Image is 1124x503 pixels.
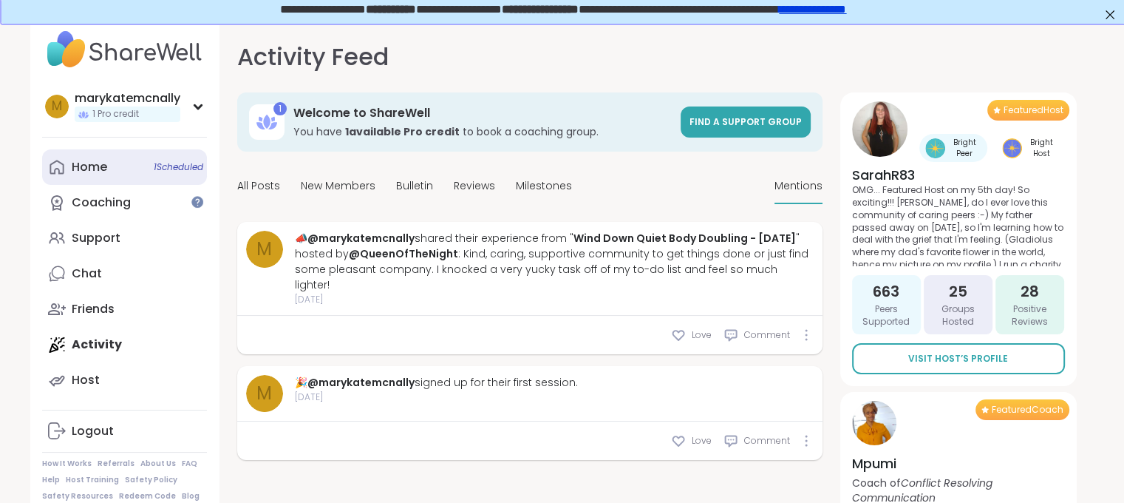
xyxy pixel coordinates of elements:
[140,459,176,469] a: About Us
[72,372,100,388] div: Host
[66,475,119,485] a: Host Training
[246,375,283,412] a: m
[42,149,207,185] a: Home1Scheduled
[42,459,92,469] a: How It Works
[1002,138,1022,158] img: Bright Host
[852,166,1065,184] h4: SarahR83
[42,475,60,485] a: Help
[948,137,981,159] span: Bright Peer
[42,491,113,502] a: Safety Resources
[293,105,672,121] h3: Welcome to ShareWell
[692,328,712,342] span: Love
[246,231,283,268] a: m
[744,328,790,342] span: Comment
[237,178,280,194] span: All Posts
[42,185,207,220] a: Coaching
[72,301,115,317] div: Friends
[295,391,578,404] span: [DATE]
[98,459,134,469] a: Referrals
[293,124,672,139] h3: You have to book a coaching group.
[295,293,814,306] span: [DATE]
[852,454,1065,473] h4: Mpumi
[295,375,578,391] div: 🎉 signed up for their first session.
[692,434,712,448] span: Love
[689,115,802,128] span: Find a support group
[256,380,272,407] span: m
[681,107,811,138] a: Find a support group
[744,434,790,448] span: Comment
[92,108,139,121] span: 1 Pro credit
[182,459,197,469] a: FAQ
[125,475,177,485] a: Safety Policy
[307,375,415,390] a: @marykatemcnally
[1001,303,1058,328] span: Positive Reviews
[852,101,907,157] img: SarahR83
[72,266,102,282] div: Chat
[949,281,967,302] span: 25
[1004,104,1063,116] span: Featured Host
[72,230,120,246] div: Support
[191,196,203,208] iframe: Spotlight
[858,303,915,328] span: Peers Supported
[42,413,207,449] a: Logout
[516,178,572,194] span: Milestones
[182,491,200,502] a: Blog
[454,178,495,194] span: Reviews
[256,236,272,263] span: m
[42,256,207,291] a: Chat
[42,291,207,327] a: Friends
[396,178,433,194] span: Bulletin
[301,178,375,194] span: New Members
[573,231,796,246] a: Wind Down Quiet Body Doubling - [DATE]
[852,184,1065,266] p: OMG... Featured Host on my 5th day! So exciting!!! [PERSON_NAME], do I ever love this community o...
[873,281,899,302] span: 663
[992,404,1063,416] span: Featured Coach
[1021,281,1039,302] span: 28
[52,97,62,116] span: m
[307,231,415,246] a: @marykatemcnally
[774,178,822,194] span: Mentions
[852,343,1065,374] a: Visit Host’s Profile
[345,124,460,139] b: 1 available Pro credit
[930,303,987,328] span: Groups Hosted
[925,138,945,158] img: Bright Peer
[852,401,896,445] img: Mpumi
[42,220,207,256] a: Support
[273,102,287,115] div: 1
[237,39,389,75] h1: Activity Feed
[42,24,207,75] img: ShareWell Nav Logo
[349,246,458,261] a: @QueenOfTheNight
[1025,137,1059,159] span: Bright Host
[72,195,131,211] div: Coaching
[72,423,114,439] div: Logout
[154,161,203,173] span: 1 Scheduled
[295,231,814,293] div: 📣 shared their experience from " " hosted by : Kind, caring, supportive community to get things d...
[75,90,180,107] div: marykatemcnally
[72,159,107,175] div: Home
[119,491,176,502] a: Redeem Code
[42,362,207,398] a: Host
[908,352,1008,365] span: Visit Host’s Profile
